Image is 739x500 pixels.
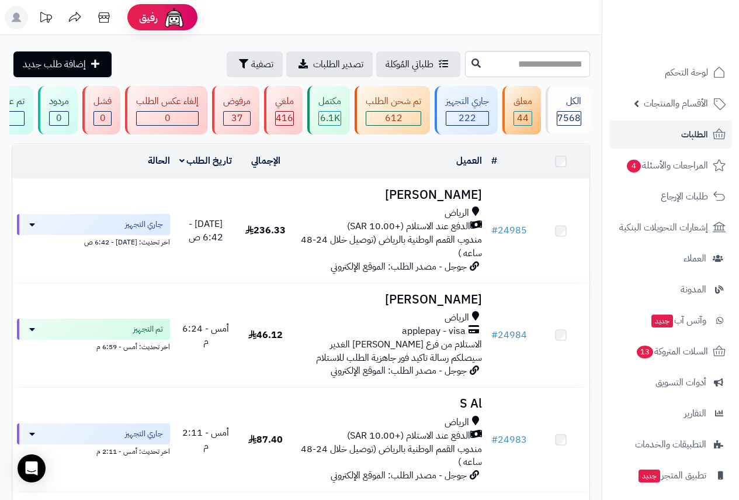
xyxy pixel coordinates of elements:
span: 0 [100,111,106,125]
a: الإجمالي [251,154,280,168]
a: لوحة التحكم [609,58,732,87]
button: تصفية [227,51,283,77]
span: أمس - 6:24 م [182,322,229,349]
a: وآتس آبجديد [609,306,732,335]
span: جوجل - مصدر الطلب: الموقع الإلكتروني [331,260,467,274]
a: المدونة [609,275,732,304]
span: 37 [231,111,243,125]
a: أدوات التسويق [609,368,732,396]
span: 13 [636,346,653,359]
span: 87.40 [248,433,283,447]
span: السلات المتروكة [636,343,708,360]
a: المراجعات والأسئلة4 [609,151,732,180]
span: التقارير [684,405,706,422]
div: اخر تحديث: [DATE] - 6:42 ص [17,235,170,247]
span: # [491,433,498,447]
div: فشل [93,95,112,108]
span: جديد [651,315,673,327]
img: logo-2.png [660,25,728,49]
span: الرياض [445,311,469,325]
h3: S Al [299,397,482,411]
a: تحديثات المنصة [31,6,60,32]
div: تم شحن الطلب [366,95,421,108]
a: # [491,154,497,168]
a: جاري التجهيز 222 [432,86,500,135]
div: معلق [514,95,532,108]
a: تصدير الطلبات [286,51,373,77]
div: 0 [137,112,198,125]
span: طلبات الإرجاع [661,188,708,205]
h3: [PERSON_NAME] [299,293,482,306]
span: المراجعات والأسئلة [626,157,708,174]
a: ملغي 416 [262,86,305,135]
div: 612 [366,112,421,125]
a: #24984 [491,328,527,342]
a: الطلبات [609,120,732,149]
span: تصفية [251,57,273,71]
a: العميل [456,154,482,168]
div: مردود [49,95,69,108]
span: 0 [165,111,171,125]
span: رفيق [139,11,158,25]
a: مردود 0 [36,86,80,135]
a: طلباتي المُوكلة [376,51,460,77]
a: تاريخ الطلب [179,154,233,168]
span: جاري التجهيز [125,219,163,230]
div: 37 [224,112,250,125]
div: ملغي [275,95,294,108]
a: فشل 0 [80,86,123,135]
span: 416 [276,111,293,125]
span: # [491,328,498,342]
div: جاري التجهيز [446,95,489,108]
span: الاستلام من فرع [PERSON_NAME] الغدير سيصلكم رسالة تاكيد فور جاهزية الطلب للاستلام [316,337,482,365]
a: الحالة [148,154,170,168]
span: الدفع عند الاستلام (+10.00 SAR) [347,429,470,443]
a: تطبيق المتجرجديد [609,461,732,489]
a: #24985 [491,223,527,237]
span: تم التجهيز [133,323,163,335]
span: العملاء [684,250,706,267]
a: إشعارات التحويلات البنكية [609,213,732,242]
span: التطبيقات والخدمات [635,436,706,453]
span: المدونة [681,281,706,298]
img: ai-face.png [162,6,186,29]
span: طلباتي المُوكلة [386,57,433,71]
span: 222 [459,111,476,125]
a: الكل7568 [543,86,592,135]
a: السلات المتروكة13 [609,337,732,365]
span: تصدير الطلبات [313,57,363,71]
a: إلغاء عكس الطلب 0 [123,86,210,135]
span: الطلبات [681,126,708,143]
div: 0 [50,112,68,125]
span: 46.12 [248,328,283,342]
div: مكتمل [318,95,341,108]
div: إلغاء عكس الطلب [136,95,199,108]
span: أدوات التسويق [655,374,706,391]
a: طلبات الإرجاع [609,182,732,211]
span: جوجل - مصدر الطلب: الموقع الإلكتروني [331,468,467,482]
div: مرفوض [223,95,251,108]
span: جاري التجهيز [125,428,163,440]
span: إشعارات التحويلات البنكية [619,219,708,236]
span: إضافة طلب جديد [23,57,86,71]
div: Open Intercom Messenger [18,454,46,482]
span: [DATE] - 6:42 ص [189,217,223,244]
a: إضافة طلب جديد [13,51,112,77]
span: الأقسام والمنتجات [644,95,708,112]
span: وآتس آب [650,312,706,329]
div: الكل [557,95,581,108]
a: مكتمل 6.1K [305,86,352,135]
span: مندوب القمم الوطنية بالرياض (توصيل خلال 24-48 ساعه ) [301,233,482,260]
div: 222 [446,112,488,125]
div: 0 [94,112,111,125]
span: الدفع عند الاستلام (+10.00 SAR) [347,220,470,233]
a: العملاء [609,244,732,273]
span: لوحة التحكم [665,64,708,81]
span: 7568 [557,111,581,125]
a: التقارير [609,399,732,427]
a: مرفوض 37 [210,86,262,135]
div: اخر تحديث: أمس - 2:11 م [17,444,170,457]
span: 612 [385,111,403,125]
div: 44 [514,112,532,125]
h3: [PERSON_NAME] [299,188,482,202]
